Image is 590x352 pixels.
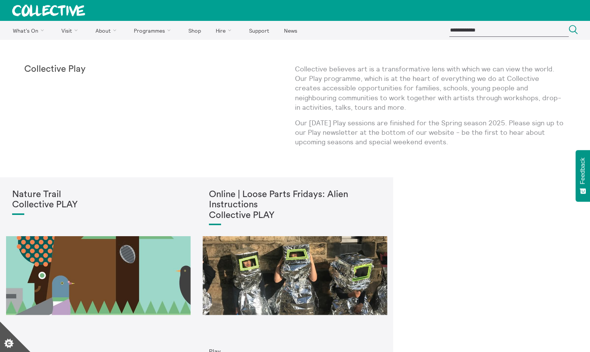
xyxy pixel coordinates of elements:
a: Hire [209,21,241,40]
span: Feedback [579,158,586,184]
a: Support [242,21,276,40]
a: News [277,21,304,40]
a: About [89,21,126,40]
p: Collective believes art is a transformative lens with which we can view the world. Our Play progr... [295,64,566,112]
a: Shop [182,21,207,40]
h1: Nature Trail Collective PLAY [12,189,185,210]
a: What's On [6,21,53,40]
strong: Collective Play [24,65,86,74]
p: Our [DATE] Play sessions are finished for the Spring season 2025. Please sign up to our Play news... [295,118,566,147]
h1: Online | Loose Parts Fridays: Alien Instructions Collective PLAY [209,189,381,221]
a: Programmes [127,21,180,40]
a: Visit [55,21,88,40]
button: Feedback - Show survey [576,150,590,202]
